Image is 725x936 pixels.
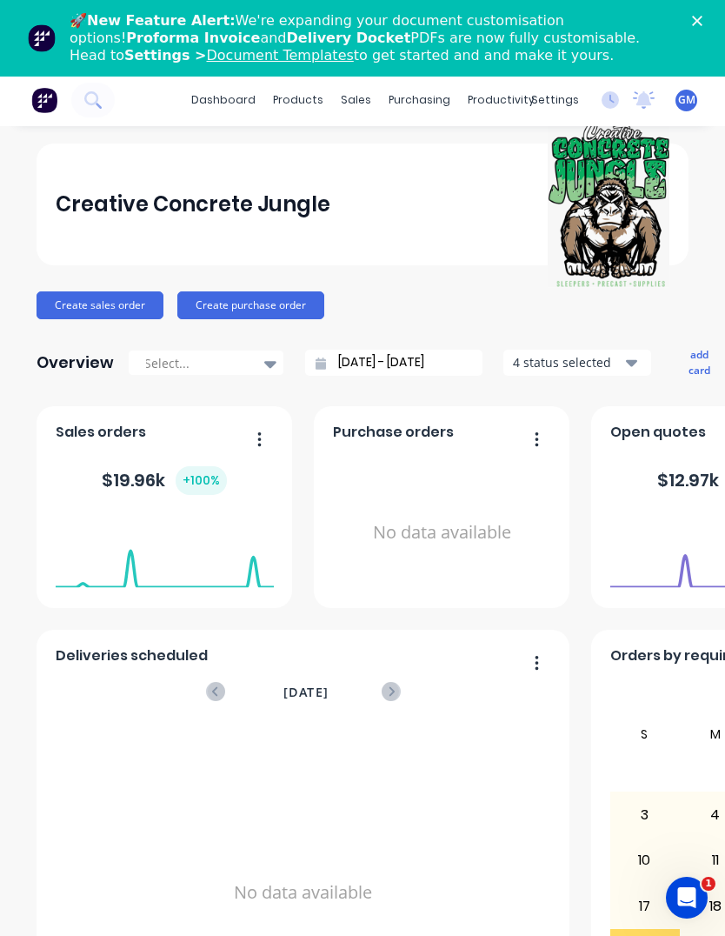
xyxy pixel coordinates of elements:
div: 10 [610,839,680,882]
b: Proforma Invoice [126,30,260,46]
div: S [609,724,681,745]
div: 🚀 We're expanding your document customisation options! and PDFs are now fully customisable. Head ... [70,12,669,64]
span: [DATE] [283,683,329,702]
button: Create sales order [37,291,163,319]
div: No data available [333,450,551,614]
div: settings [522,87,588,113]
img: Factory [31,87,57,113]
a: Document Templates [206,47,353,64]
div: + 100 % [176,466,227,495]
iframe: Intercom live chat [666,877,708,919]
b: Settings > [124,47,354,64]
div: Creative Concrete Jungle [56,187,330,222]
img: Creative Concrete Jungle [548,121,669,288]
img: Profile image for Team [28,24,56,52]
div: Overview [37,345,114,380]
span: Open quotes [610,422,706,443]
span: Purchase orders [333,422,454,443]
span: Sales orders [56,422,146,443]
div: sales [332,87,380,113]
div: productivity [459,87,543,113]
div: 17 [610,885,680,928]
b: Delivery Docket [287,30,411,46]
div: 4 status selected [513,353,622,371]
div: Close [692,16,709,26]
button: add card [677,344,722,382]
button: 4 status selected [503,350,651,376]
span: 1 [702,877,715,891]
b: New Feature Alert: [87,12,236,29]
div: purchasing [380,87,459,113]
a: dashboard [183,87,264,113]
span: GM [678,92,695,108]
div: 3 [610,793,680,837]
div: products [264,87,332,113]
button: Create purchase order [177,291,324,319]
div: $ 19.96k [102,466,227,495]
